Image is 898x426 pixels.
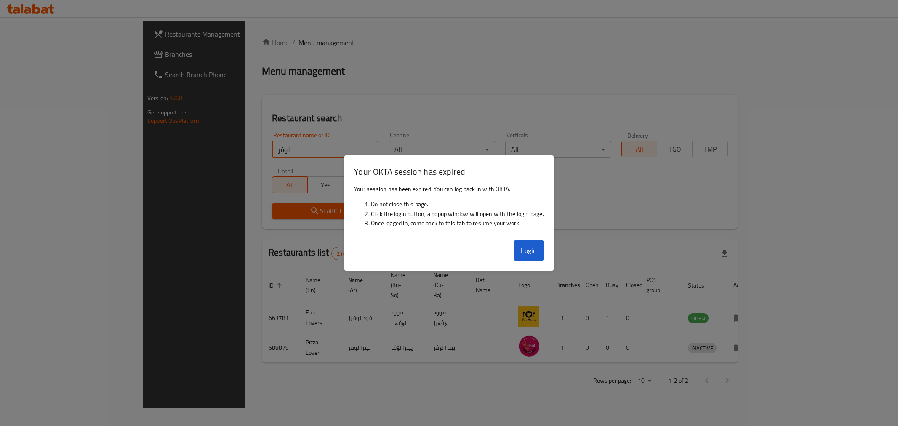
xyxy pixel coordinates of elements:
[371,209,544,218] li: Click the login button, a popup window will open with the login page.
[371,218,544,228] li: Once logged in, come back to this tab to resume your work.
[371,200,544,209] li: Do not close this page.
[514,240,544,261] button: Login
[354,165,544,178] h3: Your OKTA session has expired
[344,181,554,237] div: Your session has been expired. You can log back in with OKTA.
